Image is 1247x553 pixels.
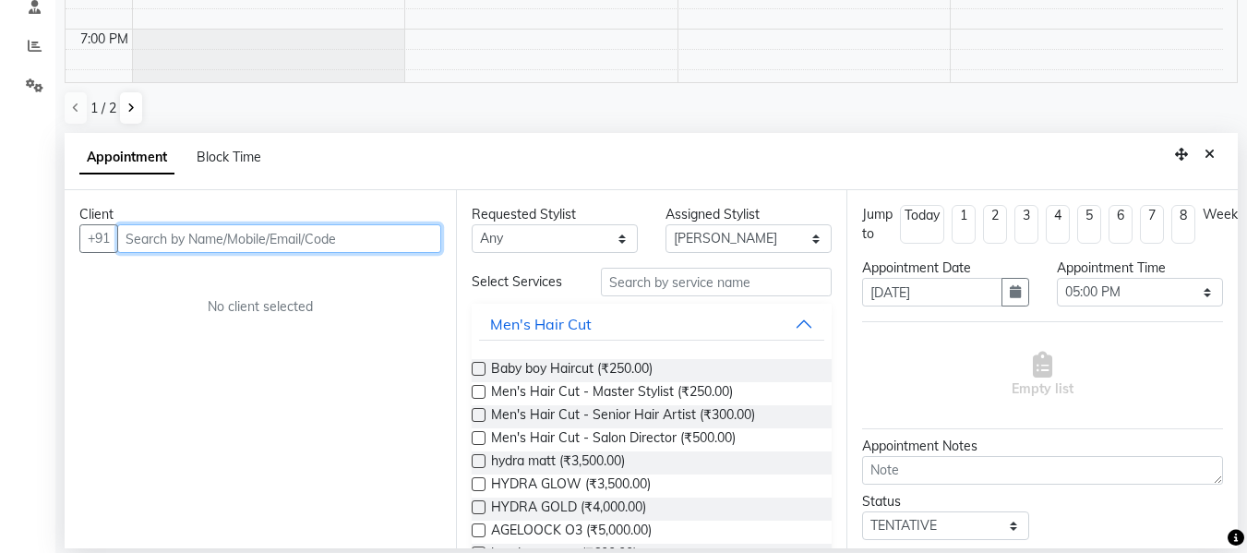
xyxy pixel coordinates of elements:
li: 6 [1109,205,1133,244]
li: 2 [983,205,1007,244]
div: Jump to [862,205,893,244]
div: Today [905,206,940,225]
input: yyyy-mm-dd [862,278,1001,307]
li: 7 [1140,205,1164,244]
div: Appointment Date [862,258,1028,278]
span: Baby boy Haircut (₹250.00) [491,359,653,382]
div: Weeks [1203,205,1244,224]
li: 1 [952,205,976,244]
div: Select Services [458,272,587,292]
span: Empty list [1012,352,1073,399]
div: Status [862,492,1028,511]
span: hydra matt (₹3,500.00) [491,451,625,475]
li: 8 [1171,205,1195,244]
div: Men's Hair Cut [490,313,592,335]
div: Appointment Time [1057,258,1223,278]
div: Assigned Stylist [665,205,832,224]
div: Client [79,205,441,224]
button: Men's Hair Cut [479,307,825,341]
span: Block Time [197,149,261,165]
li: 3 [1014,205,1038,244]
div: 7:00 PM [77,30,132,49]
div: Appointment Notes [862,437,1223,456]
input: Search by Name/Mobile/Email/Code [117,224,441,253]
input: Search by service name [601,268,832,296]
span: HYDRA GOLD (₹4,000.00) [491,498,646,521]
span: Men's Hair Cut - Salon Director (₹500.00) [491,428,736,451]
button: Close [1196,140,1223,169]
div: Requested Stylist [472,205,638,224]
span: Appointment [79,141,174,174]
button: +91 [79,224,118,253]
span: HYDRA GLOW (₹3,500.00) [491,475,651,498]
li: 4 [1046,205,1070,244]
div: No client selected [124,297,397,317]
span: Men's Hair Cut - Senior Hair Artist (₹300.00) [491,405,755,428]
span: AGELOOCK O3 (₹5,000.00) [491,521,652,544]
li: 5 [1077,205,1101,244]
span: 1 / 2 [90,99,116,118]
span: Men's Hair Cut - Master Stylist (₹250.00) [491,382,733,405]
